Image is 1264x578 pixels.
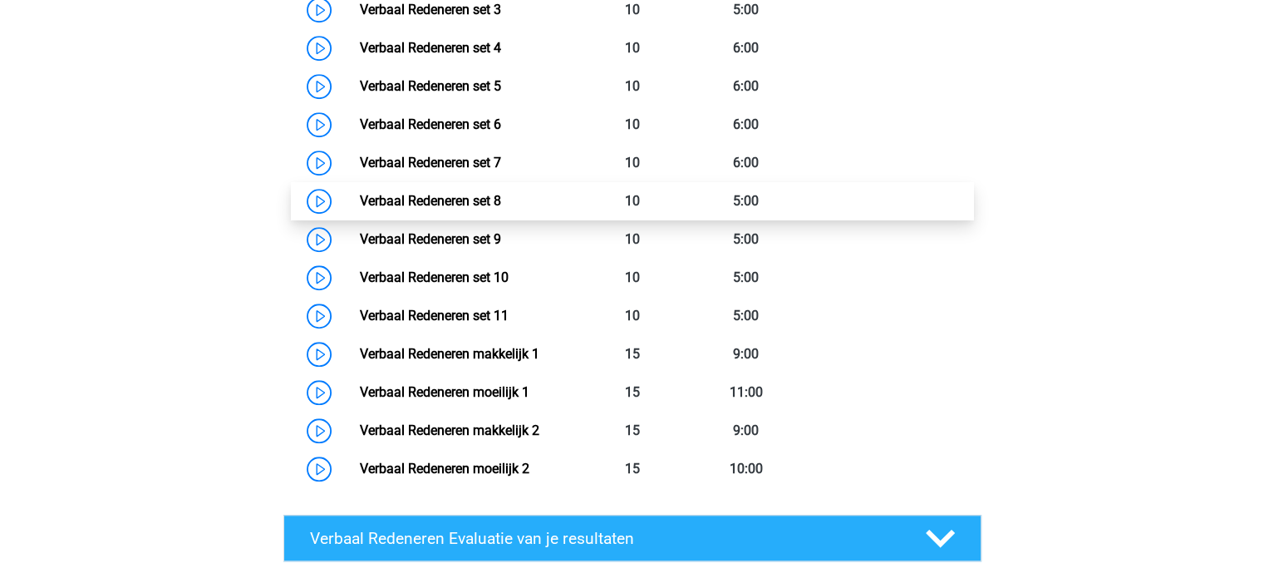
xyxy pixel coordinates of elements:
[277,515,988,561] a: Verbaal Redeneren Evaluatie van je resultaten
[360,346,539,362] a: Verbaal Redeneren makkelijk 1
[360,461,529,477] a: Verbaal Redeneren moeilijk 2
[360,422,539,438] a: Verbaal Redeneren makkelijk 2
[360,155,501,170] a: Verbaal Redeneren set 7
[360,308,509,324] a: Verbaal Redeneren set 11
[360,269,509,285] a: Verbaal Redeneren set 10
[360,384,529,400] a: Verbaal Redeneren moeilijk 1
[360,193,501,209] a: Verbaal Redeneren set 8
[360,2,501,17] a: Verbaal Redeneren set 3
[360,40,501,56] a: Verbaal Redeneren set 4
[360,116,501,132] a: Verbaal Redeneren set 6
[360,231,501,247] a: Verbaal Redeneren set 9
[360,78,501,94] a: Verbaal Redeneren set 5
[310,529,899,548] h4: Verbaal Redeneren Evaluatie van je resultaten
